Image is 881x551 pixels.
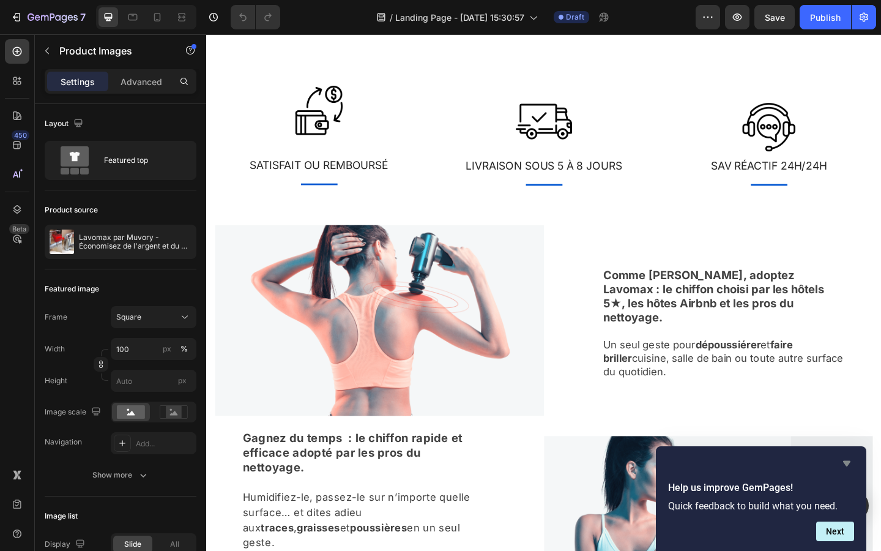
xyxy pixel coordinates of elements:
[163,343,171,354] div: px
[765,12,785,23] span: Save
[116,312,141,323] span: Square
[111,370,196,392] input: px
[61,75,95,88] p: Settings
[111,306,196,328] button: Square
[816,522,854,541] button: Next question
[59,530,95,543] strong: traces
[519,135,704,152] p: SAV RÉACTIF 24H/24H
[45,204,98,216] div: Product source
[124,539,141,550] span: Slide
[754,5,795,29] button: Save
[275,135,459,152] p: LIVRAISON SOUS 5 À 8 JOURS
[50,230,74,254] img: product feature img
[92,469,149,481] div: Show more
[668,481,854,495] h2: Help us improve GemPages!
[668,456,854,541] div: Help us improve GemPages!
[177,342,191,356] button: px
[178,376,187,385] span: px
[206,34,881,551] iframe: Design area
[45,116,86,132] div: Layout
[336,64,398,126] img: gempages_578042650951680528-079b8963-0e1b-47e9-86c2-39c63dc44ff0.png
[390,11,393,24] span: /
[9,208,367,415] img: Alt Image
[12,130,29,140] div: 450
[80,10,86,24] p: 7
[99,530,146,543] strong: graisses
[532,331,603,344] strong: dépoussiérer
[45,283,99,294] div: Featured image
[432,331,638,359] strong: faire briller
[668,500,854,512] p: Quick feedback to build what you need.
[40,432,279,479] strong: Gagnez du temps : le chiffon rapide et efficace adopté par les pros du nettoyage.
[395,11,524,24] span: Landing Page - [DATE] 15:30:57
[136,438,193,449] div: Add...
[45,375,67,386] label: Height
[160,342,174,356] button: %
[800,5,851,29] button: Publish
[45,343,65,354] label: Width
[45,404,103,421] div: Image scale
[432,255,672,315] strong: Comme [PERSON_NAME], adoptez Lavomax : le chiffon choisi par les hôtels 5★, les hôtes Airbnb et l...
[157,530,218,543] strong: poussières
[180,343,188,354] div: %
[121,75,162,88] p: Advanced
[111,338,196,360] input: px%
[45,511,78,522] div: Image list
[59,43,163,58] p: Product Images
[810,11,841,24] div: Publish
[45,437,82,448] div: Navigation
[79,233,191,250] p: Lavomax par Muvory - Économisez de l'argent et du temps tout en faisant votre ménage !
[581,70,642,132] img: gempages_578042650951680528-a9856b46-8cb9-4056-adfd-5b56234994b9.png
[5,5,91,29] button: 7
[566,12,584,23] span: Draft
[9,224,29,234] div: Beta
[432,331,693,373] span: Un seul geste pour et cuisine, salle de bain ou toute autre surface du quotidien.
[839,456,854,471] button: Hide survey
[231,5,280,29] div: Undo/Redo
[104,146,179,174] div: Featured top
[170,539,179,550] span: All
[45,312,67,323] label: Frame
[45,464,196,486] button: Show more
